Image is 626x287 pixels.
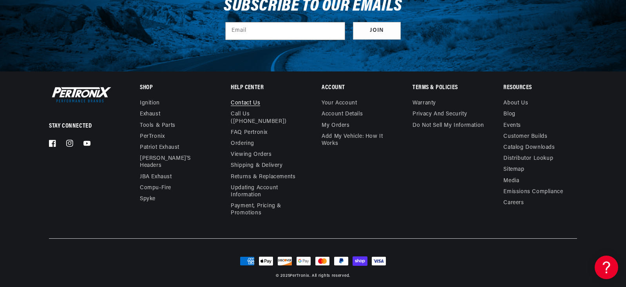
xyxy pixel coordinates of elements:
a: Media [503,175,519,186]
a: PerTronix [290,274,309,278]
a: Updating Account Information [231,183,298,201]
a: Your account [322,100,357,109]
a: Add My Vehicle: How It Works [322,131,395,149]
a: [PERSON_NAME]'s Headers [140,153,207,171]
a: Privacy and Security [413,109,467,120]
a: Emissions compliance [503,186,563,197]
a: Tools & Parts [140,120,175,131]
p: Stay Connected [49,122,114,130]
a: Patriot Exhaust [140,142,179,153]
a: Events [503,120,521,131]
a: Spyke [140,194,156,205]
a: Warranty [413,100,436,109]
a: Blog [503,109,515,120]
a: JBA Exhaust [140,172,172,183]
a: My orders [322,120,349,131]
a: Compu-Fire [140,183,171,194]
a: Distributor Lookup [503,153,553,164]
a: Sitemap [503,164,524,175]
a: Customer Builds [503,131,547,142]
a: FAQ Pertronix [231,127,268,138]
a: Do not sell my information [413,120,484,131]
a: Shipping & Delivery [231,160,282,171]
a: Call Us ([PHONE_NUMBER]) [231,109,298,127]
a: Catalog Downloads [503,142,555,153]
a: Exhaust [140,109,160,120]
a: Careers [503,197,524,208]
a: Account details [322,109,363,120]
img: Pertronix [49,85,112,104]
input: Email [226,22,345,40]
a: Returns & Replacements [231,172,295,183]
small: All rights reserved. [312,274,350,278]
a: Ignition [140,100,160,109]
a: About Us [503,100,528,109]
a: Payment, Pricing & Promotions [231,201,304,219]
a: Viewing Orders [231,149,271,160]
small: © 2025 . [276,274,310,278]
a: Ordering [231,138,254,149]
button: Subscribe [353,22,401,40]
a: Contact us [231,100,260,109]
a: PerTronix [140,131,165,142]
